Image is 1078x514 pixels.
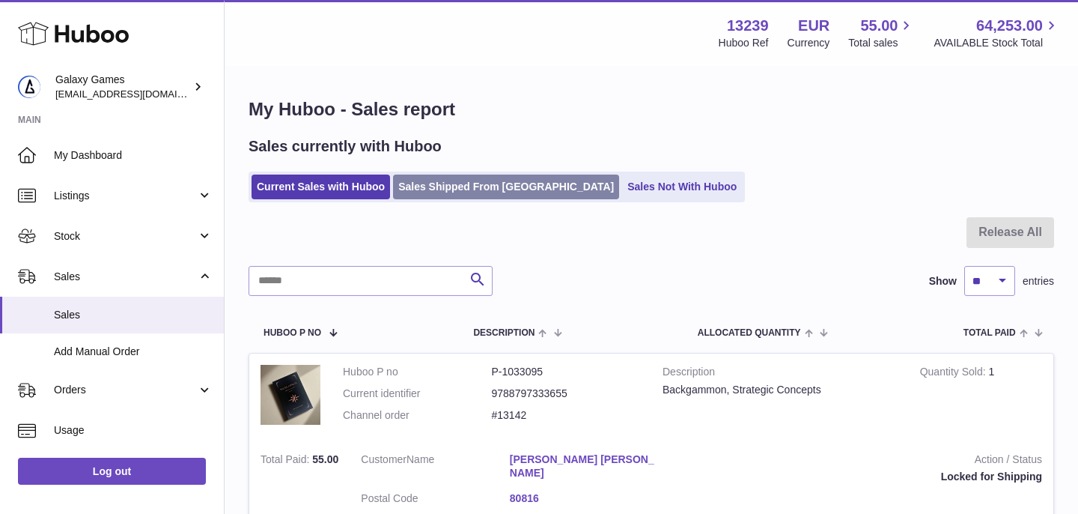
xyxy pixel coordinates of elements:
div: Galaxy Games [55,73,190,101]
span: Huboo P no [264,328,321,338]
strong: Action / Status [680,453,1042,471]
dt: Name [361,453,510,485]
div: Currency [788,36,830,50]
a: Log out [18,458,206,485]
strong: 13239 [727,16,769,36]
span: entries [1023,274,1054,288]
span: 55.00 [860,16,898,36]
span: Sales [54,270,197,284]
span: AVAILABLE Stock Total [934,36,1060,50]
span: Usage [54,423,213,438]
a: Sales Shipped From [GEOGRAPHIC_DATA] [393,175,619,199]
div: Locked for Shipping [680,470,1042,484]
span: Total sales [848,36,915,50]
h1: My Huboo - Sales report [249,97,1054,121]
span: 55.00 [312,453,338,465]
strong: EUR [798,16,829,36]
span: Description [473,328,535,338]
dd: #13142 [492,408,641,423]
span: Listings [54,189,197,203]
span: Sales [54,308,213,322]
dd: P-1033095 [492,365,641,379]
span: Customer [361,453,406,465]
span: Total paid [963,328,1016,338]
span: 64,253.00 [976,16,1043,36]
a: Current Sales with Huboo [252,175,390,199]
img: 1740399091.jpg [261,365,320,425]
dt: Channel order [343,408,492,423]
div: Huboo Ref [719,36,769,50]
td: 1 [909,354,1053,441]
dt: Postal Code [361,492,510,510]
span: [EMAIL_ADDRESS][DOMAIN_NAME] [55,88,220,100]
a: 55.00 Total sales [848,16,915,50]
strong: Description [663,365,898,383]
dt: Current identifier [343,387,492,401]
label: Show [929,274,957,288]
span: My Dashboard [54,148,213,163]
span: Orders [54,383,197,397]
a: Sales Not With Huboo [622,175,742,199]
span: Add Manual Order [54,345,213,359]
h2: Sales currently with Huboo [249,136,442,157]
img: shop@backgammongalaxy.com [18,76,40,98]
span: ALLOCATED Quantity [698,328,801,338]
strong: Quantity Sold [920,366,989,381]
strong: Total Paid [261,453,312,469]
div: Backgammon, Strategic Concepts [663,383,898,397]
dd: 9788797333655 [492,387,641,401]
a: 80816 [510,492,659,506]
a: 64,253.00 AVAILABLE Stock Total [934,16,1060,50]
dt: Huboo P no [343,365,492,379]
span: Stock [54,229,197,244]
a: [PERSON_NAME] [PERSON_NAME] [510,453,659,481]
